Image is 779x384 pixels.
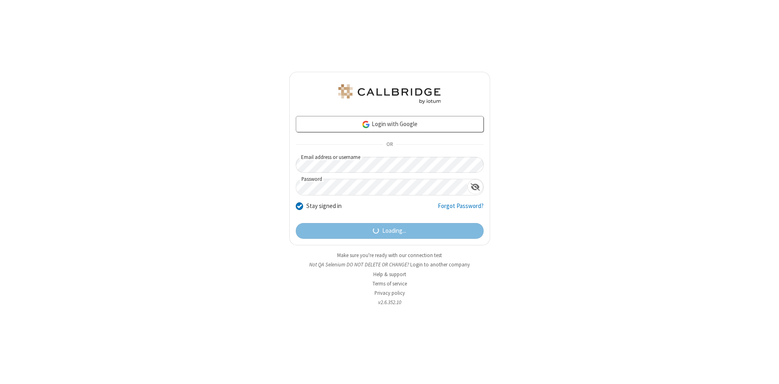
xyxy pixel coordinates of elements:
a: Login with Google [296,116,484,132]
a: Privacy policy [374,290,405,296]
a: Help & support [373,271,406,278]
li: Not QA Selenium DO NOT DELETE OR CHANGE? [289,261,490,268]
a: Terms of service [372,280,407,287]
span: OR [383,139,396,150]
button: Login to another company [410,261,470,268]
input: Email address or username [296,157,484,173]
li: v2.6.352.10 [289,298,490,306]
label: Stay signed in [306,202,342,211]
input: Password [296,179,467,195]
span: Loading... [382,226,406,236]
a: Make sure you're ready with our connection test [337,252,442,259]
a: Forgot Password? [438,202,484,217]
img: google-icon.png [362,120,370,129]
img: QA Selenium DO NOT DELETE OR CHANGE [337,84,442,104]
div: Show password [467,179,483,194]
button: Loading... [296,223,484,239]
